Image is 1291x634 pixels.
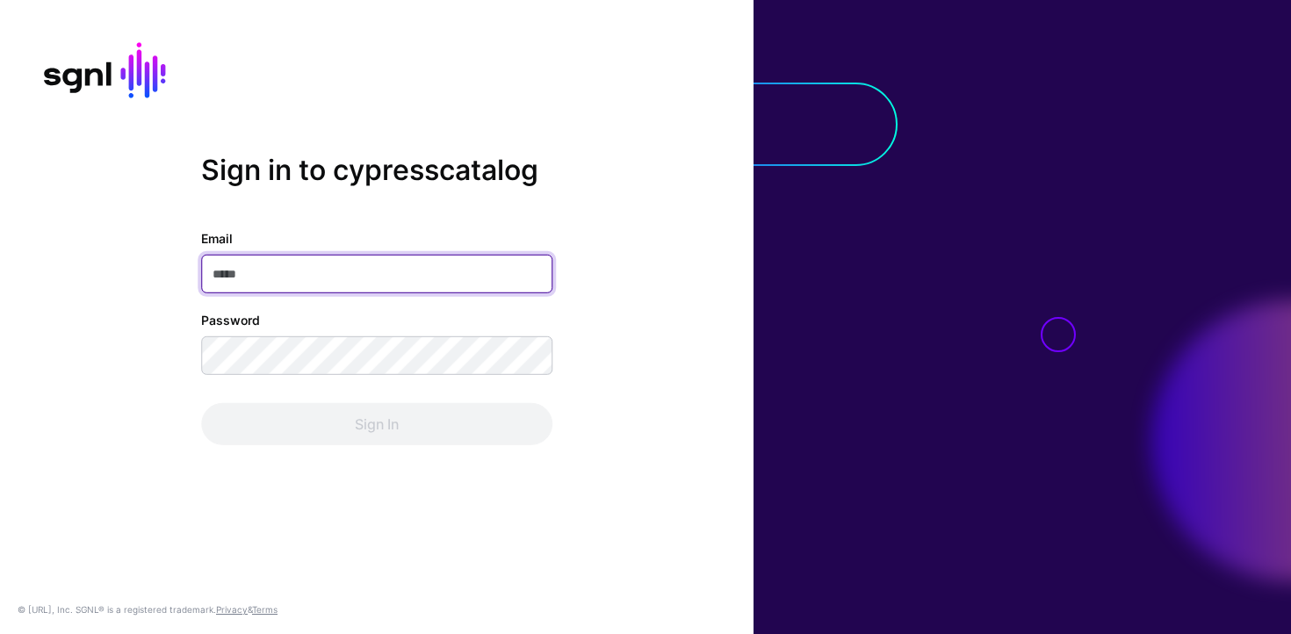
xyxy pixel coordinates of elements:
[201,311,260,329] label: Password
[18,602,278,616] div: © [URL], Inc. SGNL® is a registered trademark. &
[201,154,552,187] h2: Sign in to cypresscatalog
[216,604,248,615] a: Privacy
[201,229,233,248] label: Email
[252,604,278,615] a: Terms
